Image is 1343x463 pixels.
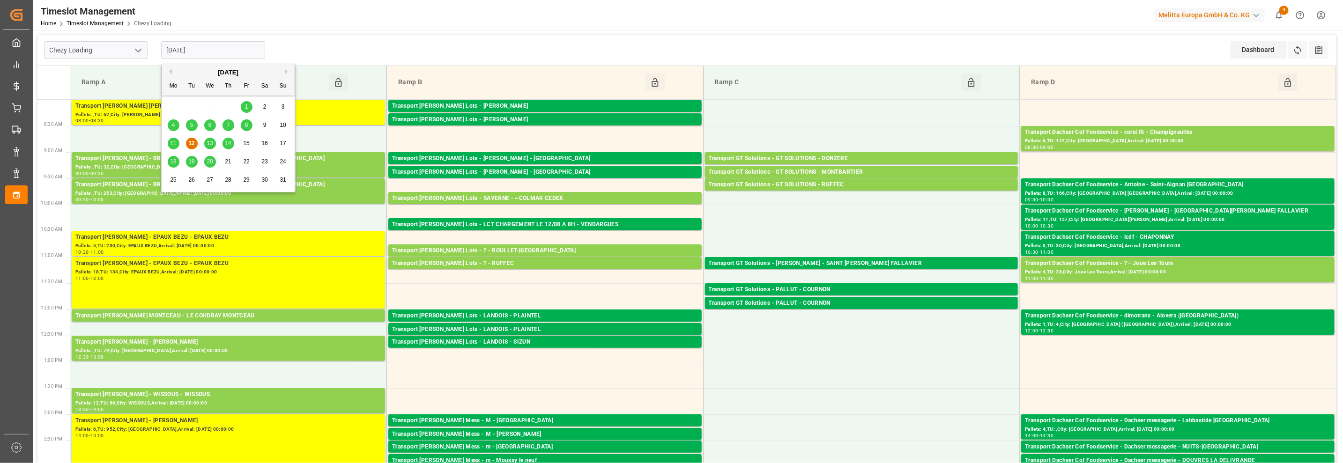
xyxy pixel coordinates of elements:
[188,158,194,165] span: 19
[1027,73,1278,91] div: Ramp D
[44,41,148,59] input: Type to search/select
[41,305,62,310] span: 12:00 PM
[392,229,698,237] div: Pallets: 23,TU: 1549,City: [GEOGRAPHIC_DATA],Arrival: [DATE] 00:00:00
[223,119,234,131] div: Choose Thursday, August 7th, 2025
[259,119,271,131] div: Choose Saturday, August 9th, 2025
[223,138,234,149] div: Choose Thursday, August 14th, 2025
[1025,180,1331,190] div: Transport Dachser Cof Foodservice - Antoine - Saint-Aignan [GEOGRAPHIC_DATA]
[277,119,289,131] div: Choose Sunday, August 10th, 2025
[225,140,231,147] span: 14
[392,321,698,329] div: Pallets: 1,TU: 351,City: [GEOGRAPHIC_DATA],Arrival: [DATE] 00:00:00
[709,299,1015,308] div: Transport GT Solutions - PALLUT - COURNON
[1040,224,1054,228] div: 10:30
[259,156,271,168] div: Choose Saturday, August 23rd, 2025
[170,176,176,183] span: 25
[1025,198,1039,202] div: 09:30
[392,268,698,276] div: Pallets: 3,TU: 593,City: RUFFEC,Arrival: [DATE] 00:00:00
[44,410,62,415] span: 2:00 PM
[41,253,62,258] span: 11:00 AM
[392,154,698,163] div: Transport [PERSON_NAME] Lots - [PERSON_NAME] - [GEOGRAPHIC_DATA]
[261,176,267,183] span: 30
[1039,224,1040,228] div: -
[1040,198,1054,202] div: 10:00
[44,148,62,153] span: 9:00 AM
[131,43,145,58] button: open menu
[204,81,216,92] div: We
[280,176,286,183] span: 31
[392,334,698,342] div: Pallets: 3,TU: 259,City: PLAINTEL,Arrival: [DATE] 00:00:00
[186,156,198,168] div: Choose Tuesday, August 19th, 2025
[263,122,267,128] span: 9
[75,259,381,268] div: Transport [PERSON_NAME] - EPAUX BEZU - EPAUX BEZU
[709,180,1015,190] div: Transport GT Solutions - GT SOLUTIONS - RUFFEC
[392,115,698,125] div: Transport [PERSON_NAME] Lots - [PERSON_NAME]
[1040,250,1054,254] div: 11:00
[90,355,104,359] div: 13:00
[1039,198,1040,202] div: -
[245,103,248,110] span: 1
[1040,434,1054,438] div: 14:30
[89,250,90,254] div: -
[75,190,381,198] div: Pallets: ,TU: 253,City: [GEOGRAPHIC_DATA],Arrival: [DATE] 00:00:00
[75,268,381,276] div: Pallets: 18,TU: 134,City: EPAUX BEZU,Arrival: [DATE] 00:00:00
[709,294,1015,302] div: Pallets: 3,TU: 498,City: [GEOGRAPHIC_DATA],Arrival: [DATE] 00:00:00
[41,227,62,232] span: 10:30 AM
[89,118,90,123] div: -
[1025,145,1039,149] div: 08:30
[75,154,381,163] div: Transport [PERSON_NAME] - BRUYERES SUR [GEOGRAPHIC_DATA] SUR [GEOGRAPHIC_DATA]
[709,190,1015,198] div: Pallets: ,TU: 162,City: RUFFEC,Arrival: [DATE] 00:00:00
[1025,206,1331,216] div: Transport Dachser Cof Foodservice - [PERSON_NAME] - [GEOGRAPHIC_DATA][PERSON_NAME] FALLAVIER
[172,122,175,128] span: 4
[90,198,104,202] div: 10:00
[261,140,267,147] span: 16
[1025,329,1039,333] div: 12:00
[168,156,179,168] div: Choose Monday, August 18th, 2025
[75,102,381,111] div: Transport [PERSON_NAME] [PERSON_NAME] [PERSON_NAME]
[41,331,62,337] span: 12:30 PM
[1039,145,1040,149] div: -
[392,430,698,439] div: Transport [PERSON_NAME] Mess - M - [PERSON_NAME]
[277,81,289,92] div: Su
[241,174,252,186] div: Choose Friday, August 29th, 2025
[711,73,962,91] div: Ramp C
[44,174,62,179] span: 9:30 AM
[241,119,252,131] div: Choose Friday, August 8th, 2025
[1040,145,1054,149] div: 09:00
[709,259,1015,268] div: Transport GT Solutions - [PERSON_NAME] - SAINT [PERSON_NAME] FALLAVIER
[392,439,698,447] div: Pallets: 2,TU: 7,City: [GEOGRAPHIC_DATA],Arrival: [DATE] 00:00:00
[75,347,381,355] div: Pallets: ,TU: 79,City: [GEOGRAPHIC_DATA],Arrival: [DATE] 00:00:00
[392,177,698,185] div: Pallets: 2,TU: 132,City: [GEOGRAPHIC_DATA],Arrival: [DATE] 00:00:00
[75,407,89,412] div: 13:30
[392,311,698,321] div: Transport [PERSON_NAME] Lots - LANDOIS - PLAINTEL
[170,140,176,147] span: 11
[392,246,698,256] div: Transport [PERSON_NAME] Lots - ? - ROULLET-[GEOGRAPHIC_DATA]
[392,347,698,355] div: Pallets: 7,TU: ,City: [GEOGRAPHIC_DATA],Arrival: [DATE] 00:00:00
[90,171,104,176] div: 09:30
[1025,216,1331,224] div: Pallets: 11,TU: 157,City: [GEOGRAPHIC_DATA][PERSON_NAME],Arrival: [DATE] 00:00:00
[1025,233,1331,242] div: Transport Dachser Cof Foodservice - lcdf - CHAPONNAY
[280,122,286,128] span: 10
[282,103,285,110] span: 3
[75,111,381,119] div: Pallets: ,TU: 62,City: [PERSON_NAME] [PERSON_NAME],Arrival: [DATE] 00:00:00
[392,194,698,203] div: Transport [PERSON_NAME] Lots - SAVERNE - ~COLMAR CEDEX
[204,119,216,131] div: Choose Wednesday, August 6th, 2025
[1155,6,1269,24] button: Melitta Europa GmbH & Co. KG
[1039,434,1040,438] div: -
[1279,6,1289,15] span: 4
[1025,128,1331,137] div: Transport Dachser Cof Foodservice - corsi fit - Champigneulles
[392,259,698,268] div: Transport [PERSON_NAME] Lots - ? - RUFFEC
[75,321,381,329] div: Pallets: ,TU: 28,City: [GEOGRAPHIC_DATA],Arrival: [DATE] 00:00:00
[89,434,90,438] div: -
[186,174,198,186] div: Choose Tuesday, August 26th, 2025
[392,452,698,460] div: Pallets: 1,TU: 10,City: [GEOGRAPHIC_DATA],Arrival: [DATE] 00:00:00
[223,81,234,92] div: Th
[277,156,289,168] div: Choose Sunday, August 24th, 2025
[1025,137,1331,145] div: Pallets: 6,TU: 147,City: [GEOGRAPHIC_DATA],Arrival: [DATE] 00:00:00
[263,103,267,110] span: 2
[44,122,62,127] span: 8:30 AM
[392,102,698,111] div: Transport [PERSON_NAME] Lots - [PERSON_NAME]
[90,407,104,412] div: 14:00
[245,122,248,128] span: 8
[223,174,234,186] div: Choose Thursday, August 28th, 2025
[164,98,292,189] div: month 2025-08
